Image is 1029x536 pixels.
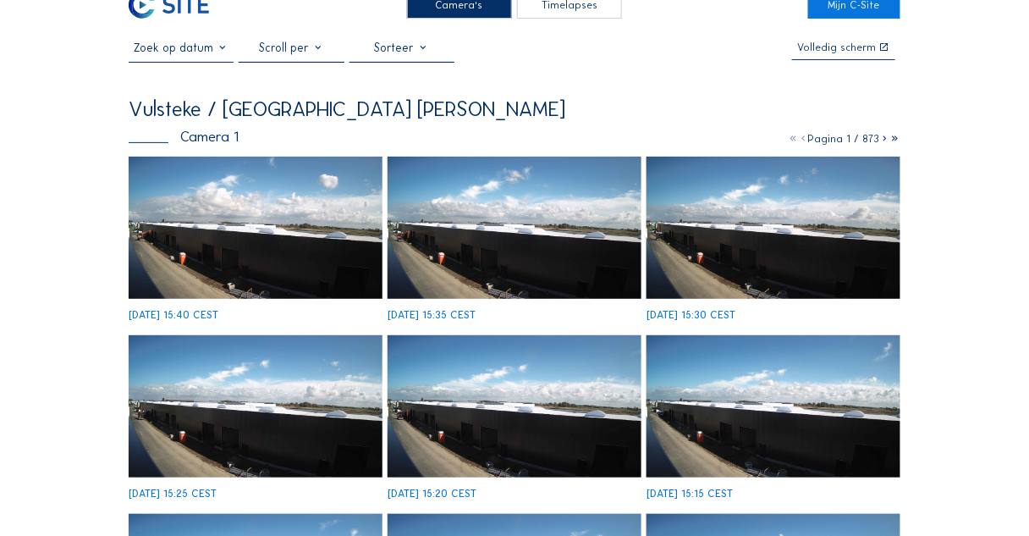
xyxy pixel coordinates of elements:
[129,99,565,120] div: Vulsteke / [GEOGRAPHIC_DATA] [PERSON_NAME]
[129,310,218,320] div: [DATE] 15:40 CEST
[647,157,900,300] img: image_53369679
[388,489,476,499] div: [DATE] 15:20 CEST
[647,489,733,499] div: [DATE] 15:15 CEST
[129,335,382,478] img: image_53369526
[647,335,900,478] img: image_53369256
[129,41,234,55] input: Zoek op datum 󰅀
[129,489,217,499] div: [DATE] 15:25 CEST
[388,335,641,478] img: image_53369398
[808,132,880,145] span: Pagina 1 / 873
[647,310,735,320] div: [DATE] 15:30 CEST
[798,42,877,52] div: Volledig scherm
[388,157,641,300] img: image_53369812
[388,310,476,320] div: [DATE] 15:35 CEST
[129,130,239,144] div: Camera 1
[129,157,382,300] img: image_53369967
